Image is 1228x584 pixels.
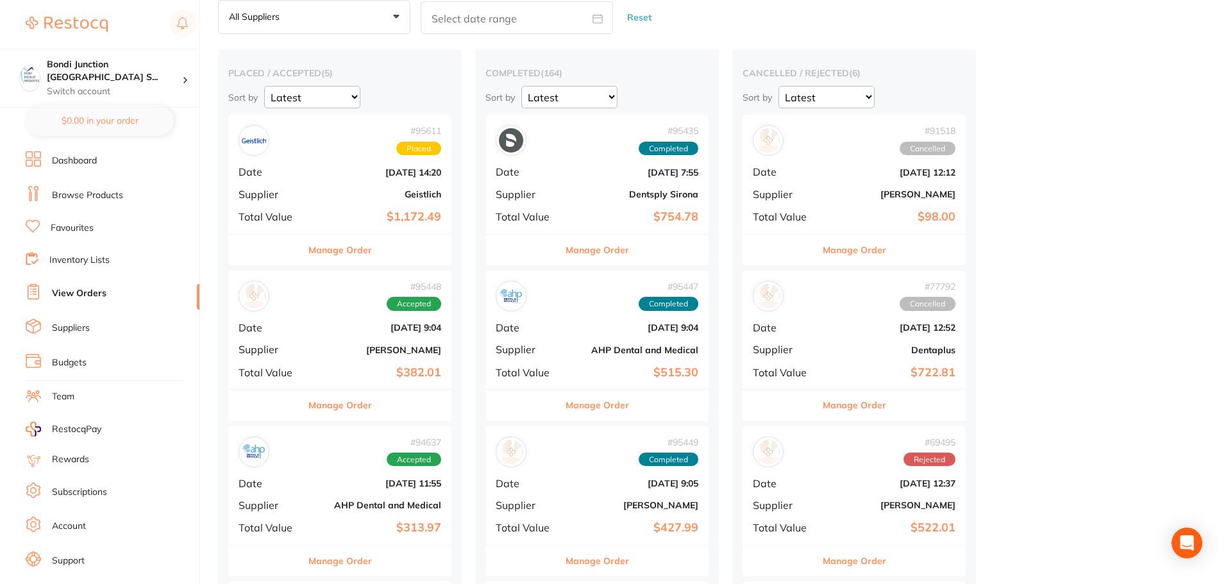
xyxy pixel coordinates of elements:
[496,322,560,333] span: Date
[827,366,955,380] b: $722.81
[47,85,182,98] p: Switch account
[1172,528,1202,558] div: Open Intercom Messenger
[639,437,698,447] span: # 95449
[570,210,698,224] b: $754.78
[499,284,523,308] img: AHP Dental and Medical
[566,235,629,265] button: Manage Order
[239,367,303,378] span: Total Value
[753,499,817,511] span: Supplier
[496,344,560,355] span: Supplier
[753,166,817,178] span: Date
[827,210,955,224] b: $98.00
[49,254,110,267] a: Inventory Lists
[239,211,303,222] span: Total Value
[308,235,372,265] button: Manage Order
[570,322,698,333] b: [DATE] 9:04
[756,284,780,308] img: Dentaplus
[313,500,441,510] b: AHP Dental and Medical
[827,500,955,510] b: [PERSON_NAME]
[52,322,90,335] a: Suppliers
[228,271,451,421] div: Adam Dental#95448AcceptedDate[DATE] 9:04Supplier[PERSON_NAME]Total Value$382.01Manage Order
[313,167,441,178] b: [DATE] 14:20
[496,166,560,178] span: Date
[52,453,89,466] a: Rewards
[743,67,966,79] h2: cancelled / rejected ( 6 )
[566,546,629,576] button: Manage Order
[499,128,523,153] img: Dentsply Sirona
[47,58,182,83] h4: Bondi Junction Sydney Specialist Periodontics
[756,440,780,464] img: Henry Schein Halas
[570,500,698,510] b: [PERSON_NAME]
[239,522,303,533] span: Total Value
[26,422,41,437] img: RestocqPay
[753,322,817,333] span: Date
[753,367,817,378] span: Total Value
[566,390,629,421] button: Manage Order
[52,356,87,369] a: Budgets
[823,390,886,421] button: Manage Order
[827,167,955,178] b: [DATE] 12:12
[623,1,655,35] button: Reset
[570,521,698,535] b: $427.99
[387,281,441,292] span: # 95448
[26,422,101,437] a: RestocqPay
[228,92,258,103] p: Sort by
[239,344,303,355] span: Supplier
[570,189,698,199] b: Dentsply Sirona
[485,67,709,79] h2: completed ( 164 )
[823,546,886,576] button: Manage Order
[313,322,441,333] b: [DATE] 9:04
[753,522,817,533] span: Total Value
[570,366,698,380] b: $515.30
[570,167,698,178] b: [DATE] 7:55
[753,188,817,200] span: Supplier
[26,10,108,39] a: Restocq Logo
[52,154,97,167] a: Dashboard
[904,437,955,447] span: # 69495
[313,210,441,224] b: $1,172.49
[743,92,772,103] p: Sort by
[313,478,441,488] b: [DATE] 11:55
[753,344,817,355] span: Supplier
[639,126,698,136] span: # 95435
[313,521,441,535] b: $313.97
[52,189,123,202] a: Browse Products
[52,423,101,436] span: RestocqPay
[496,211,560,222] span: Total Value
[496,367,560,378] span: Total Value
[639,453,698,467] span: Completed
[827,521,955,535] b: $522.01
[308,546,372,576] button: Manage Order
[387,297,441,311] span: Accepted
[239,478,303,489] span: Date
[229,11,285,22] p: All suppliers
[639,281,698,292] span: # 95447
[570,478,698,488] b: [DATE] 9:05
[313,345,441,355] b: [PERSON_NAME]
[52,486,107,499] a: Subscriptions
[900,126,955,136] span: # 91518
[827,189,955,199] b: [PERSON_NAME]
[26,105,174,136] button: $0.00 in your order
[228,115,451,265] div: Geistlich#95611PlacedDate[DATE] 14:20SupplierGeistlichTotal Value$1,172.49Manage Order
[496,499,560,511] span: Supplier
[485,92,515,103] p: Sort by
[52,555,85,567] a: Support
[753,211,817,222] span: Total Value
[900,297,955,311] span: Cancelled
[242,284,266,308] img: Adam Dental
[313,366,441,380] b: $382.01
[228,67,451,79] h2: placed / accepted ( 5 )
[900,142,955,156] span: Cancelled
[51,222,94,235] a: Favourites
[421,1,613,34] input: Select date range
[900,281,955,292] span: # 77792
[753,478,817,489] span: Date
[396,126,441,136] span: # 95611
[756,128,780,153] img: Henry Schein Halas
[396,142,441,156] span: Placed
[904,453,955,467] span: Rejected
[496,478,560,489] span: Date
[827,478,955,488] b: [DATE] 12:37
[496,188,560,200] span: Supplier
